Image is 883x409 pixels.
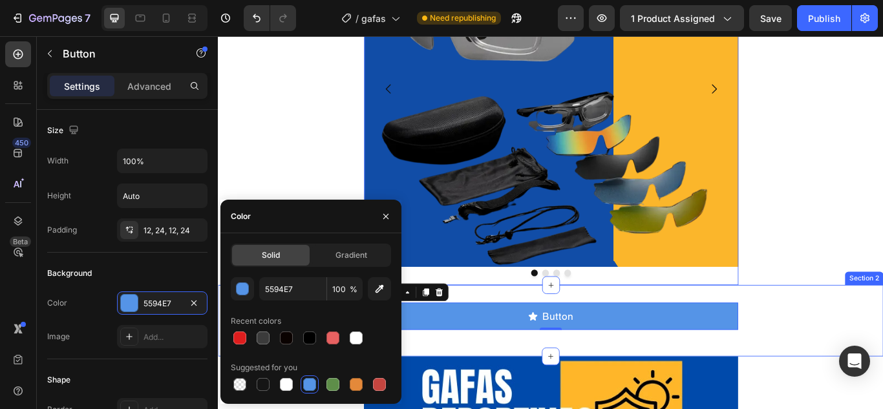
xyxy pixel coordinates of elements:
div: Image [47,331,70,342]
button: <p>Button</p> [170,311,606,342]
span: % [350,284,357,295]
div: Suggested for you [231,362,297,373]
div: 12, 24, 12, 24 [144,225,204,236]
div: Section 2 [734,277,773,288]
div: Add... [144,331,204,343]
iframe: Design area [218,36,883,409]
span: Solid [262,249,280,261]
div: Color [231,211,251,222]
span: Need republishing [430,12,496,24]
p: Advanced [127,79,171,93]
div: Background [47,267,92,279]
span: gafas [361,12,386,25]
p: Settings [64,79,100,93]
div: Padding [47,224,77,236]
span: 1 product assigned [631,12,715,25]
div: 450 [12,138,31,148]
input: Eg: FFFFFF [259,277,326,300]
div: Recent colors [231,315,281,327]
div: Size [47,122,81,140]
div: Shape [47,374,70,386]
button: Dot [365,272,372,280]
span: / [356,12,359,25]
div: Publish [808,12,840,25]
input: Auto [118,149,207,173]
div: Button [186,293,215,304]
div: Width [47,155,69,167]
input: Auto [118,184,207,207]
div: Undo/Redo [244,5,296,31]
span: Save [760,13,782,24]
p: 7 [85,10,90,26]
div: Color [47,297,67,309]
button: Dot [390,272,398,280]
span: Gradient [335,249,367,261]
button: Dot [403,272,411,280]
div: Height [47,190,71,202]
button: Dot [378,272,385,280]
p: Button [378,319,414,335]
button: Publish [797,5,851,31]
div: Open Intercom Messenger [839,346,870,377]
button: Carousel Next Arrow [560,43,596,79]
button: Save [749,5,792,31]
button: 7 [5,5,96,31]
div: Beta [10,236,31,247]
button: 1 product assigned [620,5,744,31]
div: 5594E7 [144,298,181,309]
p: Button [63,46,173,61]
